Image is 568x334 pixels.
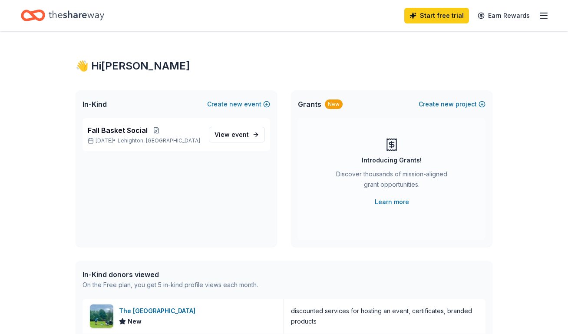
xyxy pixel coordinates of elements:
[472,8,535,23] a: Earn Rewards
[76,59,492,73] div: 👋 Hi [PERSON_NAME]
[231,131,249,138] span: event
[83,99,107,109] span: In-Kind
[207,99,270,109] button: Createnewevent
[298,99,321,109] span: Grants
[209,127,265,142] a: View event
[119,306,199,316] div: The [GEOGRAPHIC_DATA]
[419,99,485,109] button: Createnewproject
[333,169,451,193] div: Discover thousands of mission-aligned grant opportunities.
[90,304,113,328] img: Image for The Shawnee Inn and Golf Resort
[229,99,242,109] span: new
[83,280,258,290] div: On the Free plan, you get 5 in-kind profile views each month.
[291,306,479,327] div: discounted services for hosting an event, certificates, branded products
[88,137,202,144] p: [DATE] •
[325,99,343,109] div: New
[362,155,422,165] div: Introducing Grants!
[404,8,469,23] a: Start free trial
[215,129,249,140] span: View
[128,316,142,327] span: New
[375,197,409,207] a: Learn more
[441,99,454,109] span: new
[88,125,148,136] span: Fall Basket Social
[21,5,104,26] a: Home
[118,137,200,144] span: Lehighton, [GEOGRAPHIC_DATA]
[83,269,258,280] div: In-Kind donors viewed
